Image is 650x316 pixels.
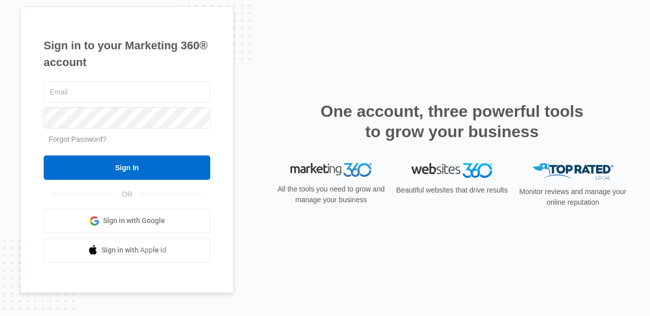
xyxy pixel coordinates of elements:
[317,101,587,142] h2: One account, three powerful tools to grow your business
[49,135,107,143] a: Forgot Password?
[411,163,493,178] img: Websites 360
[44,37,210,71] h1: Sign in to your Marketing 360® account
[532,163,613,180] img: Top Rated Local
[103,215,165,226] span: Sign in with Google
[44,238,210,263] a: Sign in with Apple Id
[290,163,372,177] img: Marketing 360
[44,155,210,180] input: Sign In
[102,245,167,256] span: Sign in with Apple Id
[115,189,140,200] span: OR
[395,185,509,196] p: Beautiful websites that drive results
[274,184,388,205] p: All the tools you need to grow and manage your business
[44,81,210,103] input: Email
[44,209,210,233] a: Sign in with Google
[516,186,630,208] p: Monitor reviews and manage your online reputation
